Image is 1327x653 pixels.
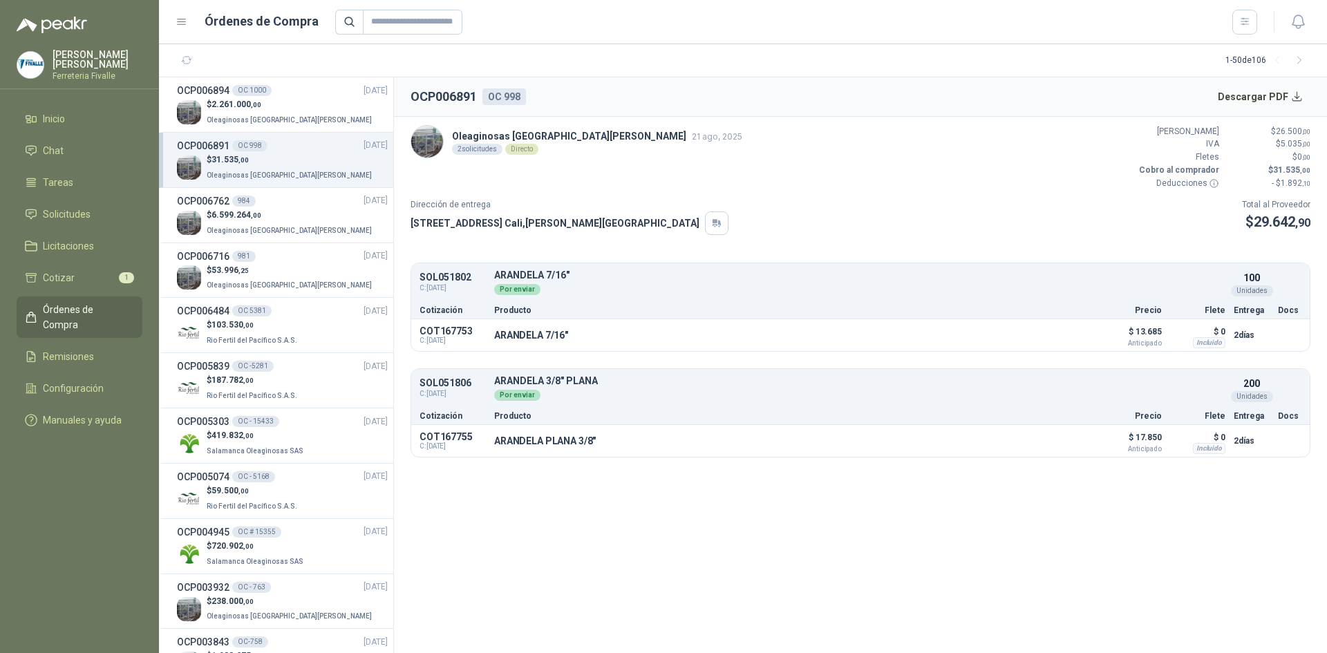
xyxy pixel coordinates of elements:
[1136,177,1219,190] p: Deducciones
[1193,443,1225,454] div: Incluido
[17,201,142,227] a: Solicitudes
[17,375,142,401] a: Configuración
[43,349,94,364] span: Remisiones
[420,388,486,399] span: C: [DATE]
[411,198,728,211] p: Dirección de entrega
[1193,337,1225,348] div: Incluido
[205,12,319,31] h1: Órdenes de Compra
[1210,83,1311,111] button: Descargar PDF
[211,375,254,385] span: 187.782
[177,138,229,153] h3: OCP006891
[1231,285,1273,296] div: Unidades
[364,415,388,428] span: [DATE]
[211,265,249,275] span: 53.996
[364,636,388,649] span: [DATE]
[482,88,526,105] div: OC 998
[211,210,261,220] span: 6.599.264
[251,101,261,108] span: ,00
[177,359,388,402] a: OCP005839OC -5281[DATE] Company Logo$187.782,00Rio Fertil del Pacífico S.A.S.
[420,272,486,283] p: SOL051802
[177,100,201,124] img: Company Logo
[211,155,249,164] span: 31.535
[364,249,388,263] span: [DATE]
[211,430,254,440] span: 419.832
[43,270,75,285] span: Cotizar
[494,435,596,446] p: ARANDELA PLANA 3/8"
[177,155,201,180] img: Company Logo
[177,193,229,209] h3: OCP006762
[232,527,281,538] div: OC # 15355
[177,542,201,566] img: Company Logo
[207,337,297,344] span: Rio Fertil del Pacífico S.A.S.
[43,413,122,428] span: Manuales y ayuda
[177,469,388,513] a: OCP005074OC - 5168[DATE] Company Logo$59.500,00Rio Fertil del Pacífico S.A.S.
[211,100,261,109] span: 2.261.000
[1243,376,1260,391] p: 200
[17,106,142,132] a: Inicio
[420,442,486,451] span: C: [DATE]
[232,361,274,372] div: OC -5281
[232,582,271,593] div: OC - 763
[364,139,388,152] span: [DATE]
[211,596,254,606] span: 238.000
[1302,140,1310,148] span: ,00
[17,407,142,433] a: Manuales y ayuda
[494,390,540,401] div: Por enviar
[243,598,254,605] span: ,00
[1302,180,1310,187] span: ,10
[207,429,306,442] p: $
[364,525,388,538] span: [DATE]
[211,486,249,495] span: 59.500
[1278,306,1301,314] p: Docs
[364,194,388,207] span: [DATE]
[1170,323,1225,340] p: $ 0
[207,447,303,455] span: Salamanca Oleaginosas SAS
[1093,429,1162,453] p: $ 17.850
[17,17,87,33] img: Logo peakr
[452,129,742,144] p: Oleaginosas [GEOGRAPHIC_DATA][PERSON_NAME]
[17,52,44,78] img: Company Logo
[17,265,142,291] a: Cotizar1
[238,487,249,495] span: ,00
[1281,178,1310,188] span: 1.892
[17,138,142,164] a: Chat
[1234,306,1270,314] p: Entrega
[1227,164,1310,177] p: $
[420,306,486,314] p: Cotización
[1273,165,1310,175] span: 31.535
[1093,340,1162,347] span: Anticipado
[505,144,538,155] div: Directo
[207,392,297,399] span: Rio Fertil del Pacífico S.A.S.
[420,378,486,388] p: SOL051806
[207,281,372,289] span: Oleaginosas [GEOGRAPHIC_DATA][PERSON_NAME]
[494,270,1225,281] p: ARANDELA 7/16"
[43,207,91,222] span: Solicitudes
[1227,151,1310,164] p: $
[177,524,229,540] h3: OCP004945
[1234,327,1270,343] p: 2 días
[207,319,300,332] p: $
[420,337,486,345] span: C: [DATE]
[207,484,300,498] p: $
[1234,412,1270,420] p: Entrega
[232,140,267,151] div: OC 998
[1276,126,1310,136] span: 26.500
[207,502,297,510] span: Rio Fertil del Pacífico S.A.S.
[494,330,568,341] p: ARANDELA 7/16"
[211,320,254,330] span: 103.530
[1227,125,1310,138] p: $
[177,431,201,455] img: Company Logo
[1231,391,1273,402] div: Unidades
[1234,433,1270,449] p: 2 días
[243,432,254,439] span: ,00
[494,306,1084,314] p: Producto
[207,595,375,608] p: $
[232,636,268,647] div: OC-758
[177,469,229,484] h3: OCP005074
[364,305,388,318] span: [DATE]
[43,111,65,126] span: Inicio
[232,471,275,482] div: OC - 5168
[177,359,229,374] h3: OCP005839
[177,193,388,237] a: OCP006762984[DATE] Company Logo$6.599.264,00Oleaginosas [GEOGRAPHIC_DATA][PERSON_NAME]
[232,85,272,96] div: OC 1000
